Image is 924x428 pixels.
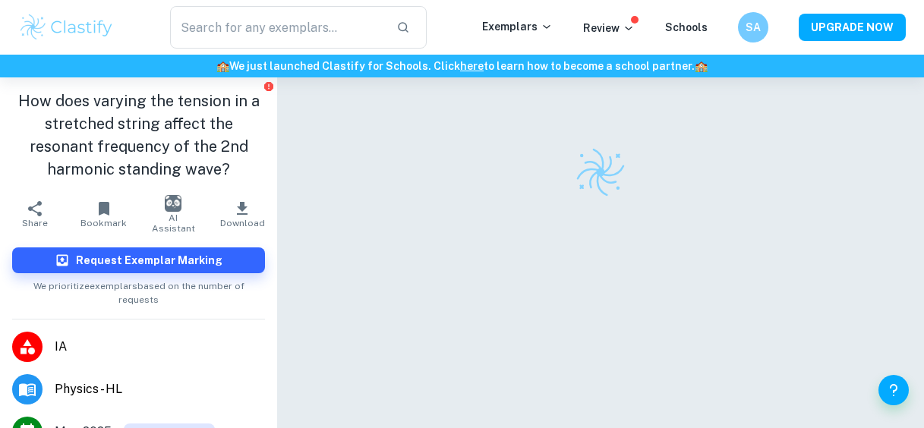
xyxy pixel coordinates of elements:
[745,19,762,36] h6: SA
[583,20,635,36] p: Review
[165,195,181,212] img: AI Assistant
[482,18,553,35] p: Exemplars
[460,60,484,72] a: here
[55,380,265,398] span: Physics - HL
[665,21,708,33] a: Schools
[18,12,115,42] img: Clastify logo
[799,14,906,41] button: UPGRADE NOW
[12,247,265,273] button: Request Exemplar Marking
[170,6,385,49] input: Search for any exemplars...
[69,193,138,235] button: Bookmark
[76,252,222,269] h6: Request Exemplar Marking
[55,338,265,356] span: IA
[12,273,265,307] span: We prioritize exemplars based on the number of requests
[12,90,265,181] h1: How does varying the tension in a stretched string aﬀect the resonant frequency of the 2nd harmon...
[148,212,199,234] span: AI Assistant
[208,193,277,235] button: Download
[695,60,708,72] span: 🏫
[878,375,909,405] button: Help and Feedback
[139,193,208,235] button: AI Assistant
[220,218,265,228] span: Download
[574,146,627,199] img: Clastify logo
[263,80,274,92] button: Report issue
[80,218,127,228] span: Bookmark
[738,12,768,42] button: SA
[3,58,921,74] h6: We just launched Clastify for Schools. Click to learn how to become a school partner.
[22,218,48,228] span: Share
[216,60,229,72] span: 🏫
